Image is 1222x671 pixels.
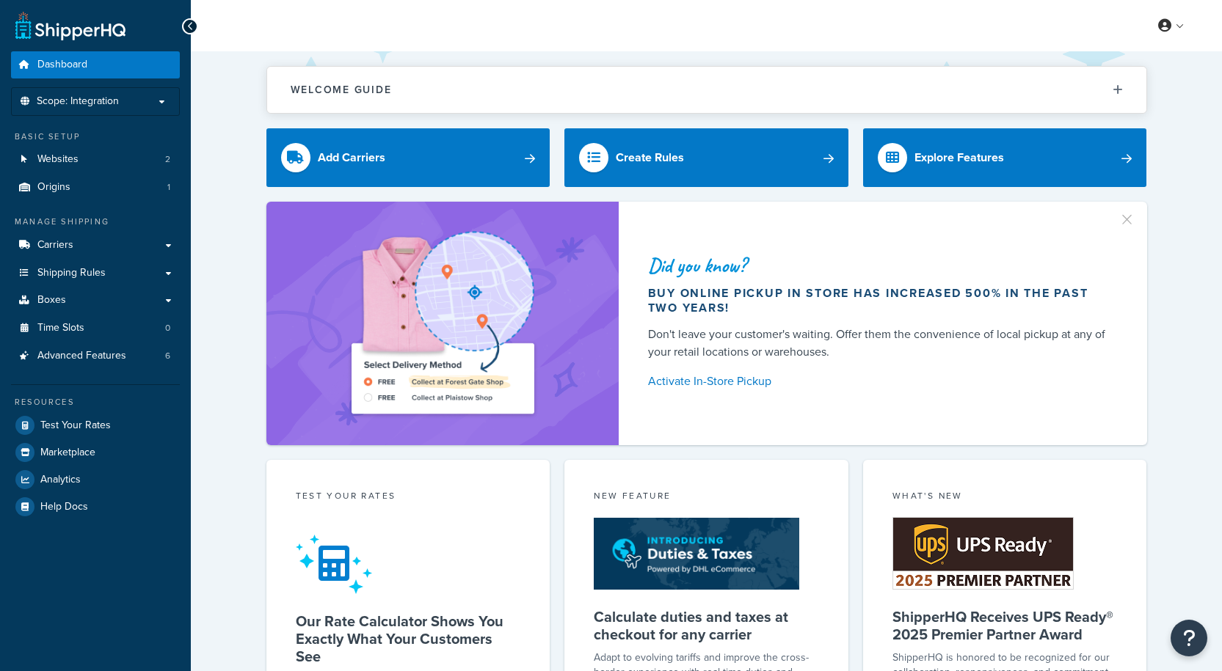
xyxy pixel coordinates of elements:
[37,294,66,307] span: Boxes
[11,439,180,466] a: Marketplace
[11,146,180,173] li: Websites
[266,128,550,187] a: Add Carriers
[40,474,81,486] span: Analytics
[40,419,111,432] span: Test Your Rates
[11,315,180,342] a: Time Slots0
[310,224,575,423] img: ad-shirt-map-b0359fc47e01cab431d101c4b569394f6a03f54285957d908178d52f29eb9668.png
[296,489,521,506] div: Test your rates
[37,350,126,362] span: Advanced Features
[11,287,180,314] a: Boxes
[11,315,180,342] li: Time Slots
[11,131,180,143] div: Basic Setup
[291,84,392,95] h2: Welcome Guide
[564,128,848,187] a: Create Rules
[165,153,170,166] span: 2
[892,608,1118,643] h5: ShipperHQ Receives UPS Ready® 2025 Premier Partner Award
[40,447,95,459] span: Marketplace
[318,147,385,168] div: Add Carriers
[648,371,1112,392] a: Activate In-Store Pickup
[37,181,70,194] span: Origins
[594,489,819,506] div: New Feature
[616,147,684,168] div: Create Rules
[37,95,119,108] span: Scope: Integration
[11,174,180,201] a: Origins1
[37,59,87,71] span: Dashboard
[40,501,88,513] span: Help Docs
[11,146,180,173] a: Websites2
[165,350,170,362] span: 6
[863,128,1147,187] a: Explore Features
[11,216,180,228] div: Manage Shipping
[11,412,180,439] a: Test Your Rates
[11,342,180,370] li: Advanced Features
[267,67,1146,113] button: Welcome Guide
[11,51,180,78] a: Dashboard
[11,260,180,287] a: Shipping Rules
[296,612,521,665] h5: Our Rate Calculator Shows You Exactly What Your Customers See
[648,326,1112,361] div: Don't leave your customer's waiting. Offer them the convenience of local pickup at any of your re...
[37,153,79,166] span: Websites
[892,489,1118,506] div: What's New
[11,232,180,259] a: Carriers
[37,239,73,252] span: Carriers
[648,286,1112,315] div: Buy online pickup in store has increased 500% in the past two years!
[914,147,1004,168] div: Explore Features
[648,255,1112,276] div: Did you know?
[11,174,180,201] li: Origins
[167,181,170,194] span: 1
[594,608,819,643] h5: Calculate duties and taxes at checkout for any carrier
[37,322,84,334] span: Time Slots
[37,267,106,279] span: Shipping Rules
[11,342,180,370] a: Advanced Features6
[11,396,180,408] div: Resources
[11,494,180,520] a: Help Docs
[11,466,180,493] a: Analytics
[165,322,170,334] span: 0
[1171,620,1207,656] button: Open Resource Center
